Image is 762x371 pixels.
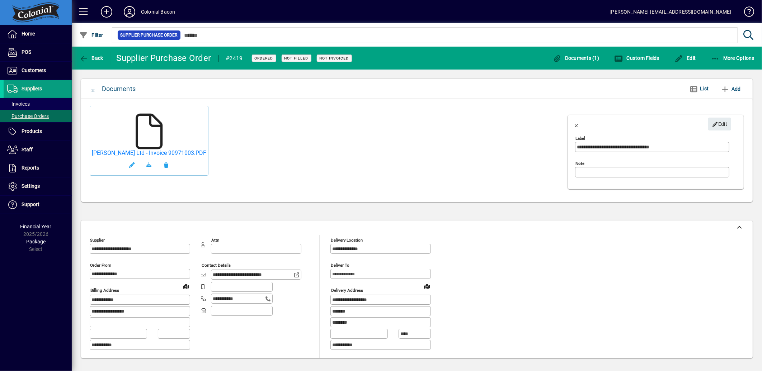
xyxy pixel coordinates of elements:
span: Invoices [7,101,30,107]
a: View on map [180,280,192,292]
span: Customers [22,67,46,73]
a: Download [141,156,158,173]
a: Home [4,25,72,43]
span: Not Filled [284,56,309,61]
button: Filter [77,29,105,42]
mat-label: Deliver To [331,263,349,268]
mat-label: Note [575,161,584,166]
button: Remove [158,156,175,173]
span: Ordered [255,56,273,61]
div: Supplier Purchase Order [117,52,211,64]
button: More Options [709,52,757,65]
span: Back [79,55,103,61]
span: Not Invoiced [320,56,349,61]
span: Settings [22,183,40,189]
span: Supplier Purchase Order [121,32,178,39]
mat-label: Supplier [90,238,105,243]
a: View on map [421,280,433,292]
a: Staff [4,141,72,159]
button: Add [718,82,744,95]
button: Close [568,115,585,133]
a: Invoices [4,98,72,110]
a: Settings [4,177,72,195]
span: Suppliers [22,86,42,91]
mat-label: Order from [90,263,111,268]
button: List [684,82,715,95]
span: Purchase Orders [7,113,49,119]
span: Edit [712,118,728,130]
a: [PERSON_NAME] Ltd - Invoice 90971003.PDF [92,149,206,156]
span: Home [22,31,35,37]
span: Staff [22,147,33,152]
span: Add [721,83,741,95]
span: Documents (1) [553,55,599,61]
span: Edit [674,55,696,61]
a: Purchase Orders [4,110,72,122]
app-page-header-button: Back [72,52,111,65]
mat-label: Label [575,136,585,141]
button: Back [77,52,105,65]
button: Close [85,80,102,97]
button: Documents (1) [551,52,601,65]
button: Add [95,5,118,18]
span: Products [22,128,42,134]
span: List [700,86,709,91]
a: Knowledge Base [739,1,753,25]
span: Filter [79,32,103,38]
a: Support [4,196,72,214]
span: Reports [22,165,39,171]
button: Edit [708,118,731,130]
a: Reports [4,159,72,177]
button: Edit [123,156,141,173]
a: Customers [4,62,72,80]
span: More Options [711,55,755,61]
a: Products [4,123,72,141]
span: POS [22,49,31,55]
span: Financial Year [20,224,52,229]
mat-label: Attn [211,238,219,243]
div: [PERSON_NAME] [EMAIL_ADDRESS][DOMAIN_NAME] [610,6,732,18]
div: #2419 [226,53,243,64]
div: Colonial Bacon [141,6,175,18]
span: Support [22,201,39,207]
div: Documents [102,83,136,95]
button: Edit [673,52,698,65]
mat-label: Delivery Location [331,238,363,243]
a: POS [4,43,72,61]
span: Package [26,239,46,244]
button: Custom Fields [612,52,661,65]
button: Profile [118,5,141,18]
span: Custom Fields [614,55,659,61]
